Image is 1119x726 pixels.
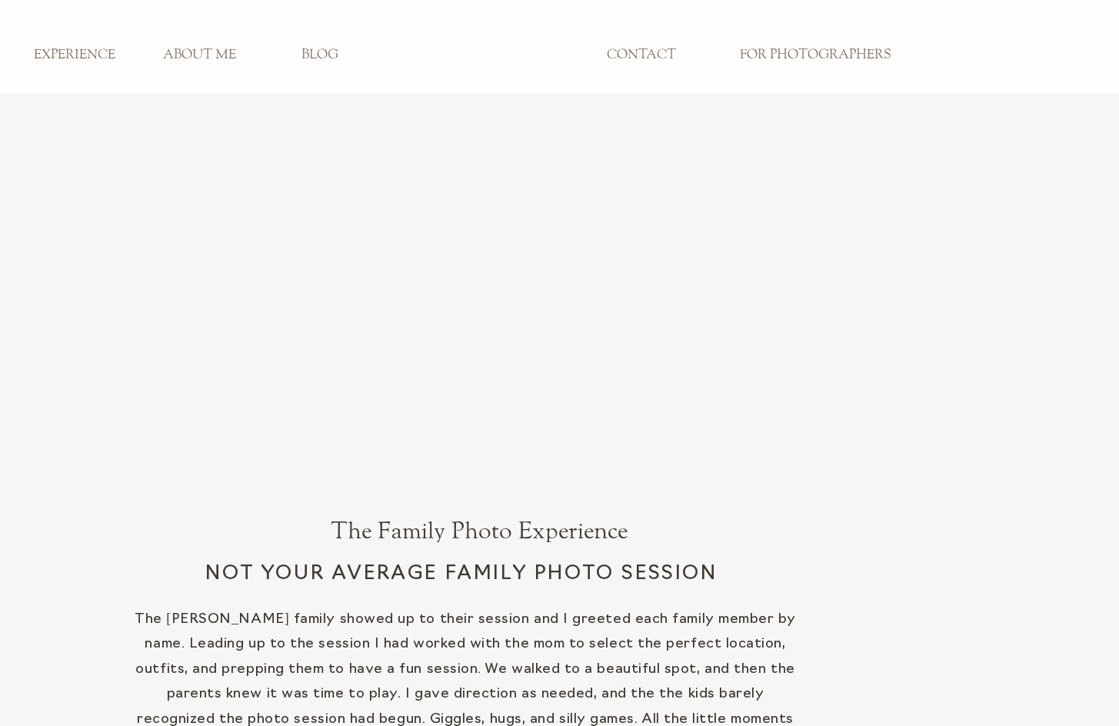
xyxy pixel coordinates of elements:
a: EXPERIENCE [24,47,125,64]
h1: The Family Photo Experience [215,517,742,548]
a: FOR PHOTOGRAPHERS [728,47,901,64]
a: ABOUT ME [148,47,250,64]
a: BLOG [269,47,371,64]
a: CONTACT [591,47,692,64]
h2: Not your average family photo session [42,559,881,604]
